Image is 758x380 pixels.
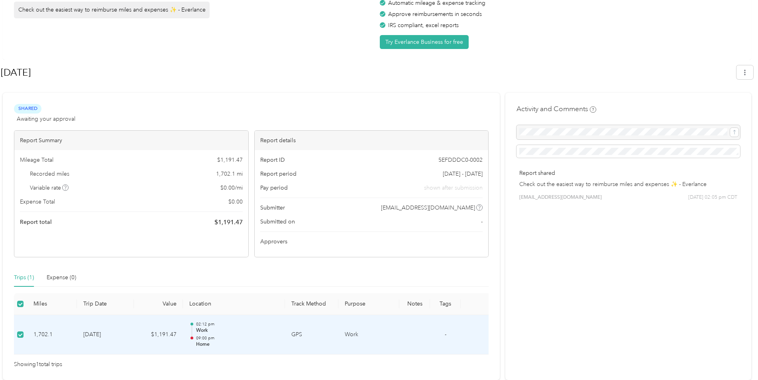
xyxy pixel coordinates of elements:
span: Mileage Total [20,156,53,164]
span: 5EFDDDC0-0002 [438,156,483,164]
div: Check out the easiest way to reimburse miles and expenses ✨ - Everlance [14,2,210,18]
p: 02:12 pm [196,321,279,327]
span: $ 0.00 / mi [220,184,243,192]
th: Track Method [285,293,338,315]
p: Home [196,341,279,348]
span: Expense Total [20,198,55,206]
span: Awaiting your approval [17,115,75,123]
span: $ 1,191.47 [214,217,243,227]
span: Report total [20,218,52,226]
div: Report details [255,131,489,150]
span: Report ID [260,156,285,164]
span: IRS compliant, excel reports [388,22,459,29]
span: Submitter [260,204,285,212]
td: GPS [285,315,338,355]
p: Check out the easiest way to reimburse miles and expenses ✨ - Everlance [519,180,737,188]
th: Tags [430,293,461,315]
span: Approve reimbursements in seconds [388,11,482,18]
span: [DATE] 02:05 pm CDT [688,194,737,201]
th: Location [183,293,285,315]
th: Purpose [338,293,400,315]
td: 1,702.1 [27,315,77,355]
h4: Activity and Comments [516,104,596,114]
p: Work [196,327,279,334]
span: Pay period [260,184,288,192]
th: Miles [27,293,77,315]
span: - [445,331,446,338]
span: 1,702.1 mi [216,170,243,178]
th: Value [134,293,183,315]
button: Try Everlance Business for free [380,35,469,49]
span: Approvers [260,237,287,246]
p: Report shared [519,169,737,177]
span: $ 1,191.47 [217,156,243,164]
span: Shared [14,104,41,113]
th: Trip Date [77,293,134,315]
span: [EMAIL_ADDRESS][DOMAIN_NAME] [519,194,602,201]
th: Notes [399,293,430,315]
span: - [481,217,483,226]
td: $1,191.47 [134,315,183,355]
td: Work [338,315,400,355]
div: Expense (0) [47,273,76,282]
div: Trips (1) [14,273,34,282]
span: [DATE] - [DATE] [443,170,483,178]
div: Report Summary [14,131,248,150]
p: 09:00 pm [196,335,279,341]
span: shown after submission [424,184,483,192]
span: Variable rate [30,184,69,192]
span: Report period [260,170,297,178]
span: $ 0.00 [228,198,243,206]
span: Recorded miles [30,170,69,178]
span: Submitted on [260,217,295,226]
span: [EMAIL_ADDRESS][DOMAIN_NAME] [381,204,475,212]
h1: Jul 2025 [1,63,731,82]
span: Showing 1 total trips [14,360,62,369]
td: [DATE] [77,315,134,355]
